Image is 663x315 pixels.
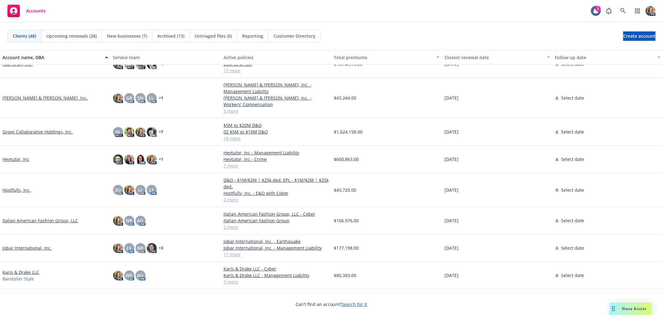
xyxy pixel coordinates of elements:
[622,306,647,311] span: Nova Assist
[137,95,143,101] span: SN
[561,187,584,193] span: Select date
[159,96,163,100] a: + 1
[2,245,52,251] a: Jobar International, Inc.
[444,129,458,135] span: [DATE]
[13,33,36,39] span: Clients (48)
[26,8,46,13] span: Accounts
[113,93,123,103] img: photo
[444,187,458,193] span: [DATE]
[124,154,134,164] img: photo
[137,245,144,251] span: NR
[2,156,29,162] a: Heytutor, Inc
[561,217,584,224] span: Select date
[296,301,367,308] span: Can't find an account?
[137,217,144,224] span: AO
[149,95,154,101] span: LL
[115,187,121,193] span: ZU
[334,95,357,101] span: $43,244.00
[116,129,120,135] span: JG
[223,266,329,272] a: Karis & Drake LLC - Cyber
[223,95,329,108] a: [PERSON_NAME] & [PERSON_NAME], Inc. - Workers' Compensation
[195,33,232,39] span: Untriaged files (0)
[223,108,329,114] a: 5 more
[595,6,601,12] div: 3
[603,5,615,17] a: Report a Bug
[159,62,163,66] a: + 4
[334,272,357,279] span: $80,303.00
[46,33,97,39] span: Upcoming renewals (28)
[444,272,458,279] span: [DATE]
[242,33,263,39] span: Reporting
[147,154,157,164] img: photo
[342,301,367,307] a: Search for it
[2,95,88,101] a: [PERSON_NAME] & [PERSON_NAME], Inc.
[2,269,39,275] a: Karis & Drake LLC
[223,67,329,74] a: 12 more
[147,127,157,137] img: photo
[631,5,644,17] a: Switch app
[124,127,134,137] img: photo
[442,50,553,65] button: Closest renewal date
[2,187,31,193] a: Hostfully, Inc.
[159,246,163,250] a: + 3
[159,130,163,134] a: + 7
[623,31,656,41] a: Create account
[561,245,584,251] span: Select date
[223,122,329,129] a: $5M xs $20M D&O
[2,129,73,135] a: Grove Collaborative Holdings, Inc.
[334,129,363,135] span: $1,624,158.00
[561,156,584,162] span: Select date
[561,129,584,135] span: Select date
[334,54,433,61] div: Total premiums
[223,149,329,156] a: Heytutor, Inc - Management Liability
[157,33,184,39] span: Archived (13)
[5,2,48,20] a: Accounts
[136,154,145,164] img: photo
[444,156,458,162] span: [DATE]
[113,243,123,253] img: photo
[334,187,357,193] span: $43,720.00
[223,156,329,162] a: Heytutor, Inc - Crime
[111,50,221,65] button: Service team
[223,245,329,251] a: Jobar International, Inc. - Management Liability
[332,50,442,65] button: Total premiums
[223,54,329,61] div: Active policies
[223,211,329,217] a: Italian American Fashion Group, LLC - Cyber
[107,33,147,39] span: New businesses (7)
[223,238,329,245] a: Jobar International, Inc. - Earthquake
[136,127,145,137] img: photo
[223,162,329,169] a: 7 more
[223,129,329,135] a: 02 $5M xs $10M D&O
[623,30,656,42] span: Create account
[444,54,543,61] div: Closest renewal date
[147,243,157,253] img: photo
[223,272,329,279] a: Karis & Drake LLC - Management Liability
[444,245,458,251] span: [DATE]
[137,272,144,279] span: AO
[2,217,78,224] a: Italian American Fashion Group, LLC
[113,54,219,61] div: Service team
[127,245,132,251] span: LS
[223,293,329,299] a: Kindercare Education - Workers' Compensation
[444,95,458,101] span: [DATE]
[223,279,329,285] a: 3 more
[113,216,123,226] img: photo
[223,224,329,230] a: 2 more
[610,303,652,315] button: Nova Assist
[223,196,329,203] a: 2 more
[444,217,458,224] span: [DATE]
[113,270,123,280] img: photo
[126,95,132,101] span: GB
[334,156,359,162] span: $600,863.00
[617,5,629,17] a: Search
[334,245,359,251] span: $177,198.00
[555,54,654,61] div: Follow up date
[126,217,132,224] span: NR
[113,154,123,164] img: photo
[223,251,329,258] a: 11 more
